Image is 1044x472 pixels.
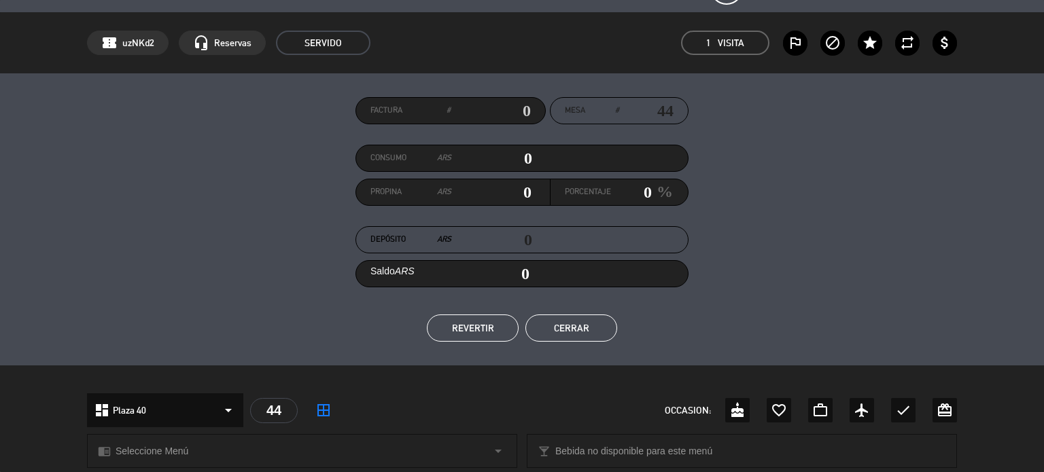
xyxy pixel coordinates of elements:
[315,402,332,418] i: border_all
[214,35,251,51] span: Reservas
[538,445,551,458] i: local_bar
[812,402,829,418] i: work_outline
[525,314,617,342] button: Cerrar
[555,443,712,459] span: Bebida no disponible para este menú
[220,402,237,418] i: arrow_drop_down
[370,264,415,279] label: Saldo
[437,185,451,199] em: ARS
[937,402,953,418] i: card_giftcard
[427,314,519,342] button: REVERTIR
[116,443,188,459] span: Seleccione Menú
[370,233,451,247] label: Depósito
[98,445,111,458] i: chrome_reader_mode
[937,35,953,51] i: attach_money
[665,403,711,418] span: OCCASION:
[113,403,146,418] span: Plaza 40
[771,402,787,418] i: favorite_border
[615,104,619,117] em: #
[451,148,532,168] input: 0
[122,35,154,51] span: uzNKd2
[437,233,451,247] em: ARS
[787,35,803,51] i: outlined_flag
[619,101,674,121] input: number
[652,179,673,205] em: %
[370,185,451,199] label: Propina
[611,182,652,202] input: 0
[250,398,298,423] div: 44
[565,185,611,199] label: Porcentaje
[854,402,870,418] i: airplanemode_active
[729,402,746,418] i: cake
[565,104,585,117] span: Mesa
[490,443,506,459] i: arrow_drop_down
[276,31,370,55] span: SERVIDO
[101,35,118,51] span: confirmation_number
[451,182,532,202] input: 0
[895,402,911,418] i: check
[862,35,878,51] i: star
[395,266,415,276] em: ARS
[824,35,841,51] i: block
[718,35,744,51] em: Visita
[94,402,110,418] i: dashboard
[899,35,916,51] i: repeat
[370,104,451,117] label: Factura
[451,101,531,121] input: 0
[706,35,711,51] span: 1
[370,151,451,165] label: Consumo
[447,104,451,117] em: #
[193,35,209,51] i: headset_mic
[437,151,451,165] em: ARS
